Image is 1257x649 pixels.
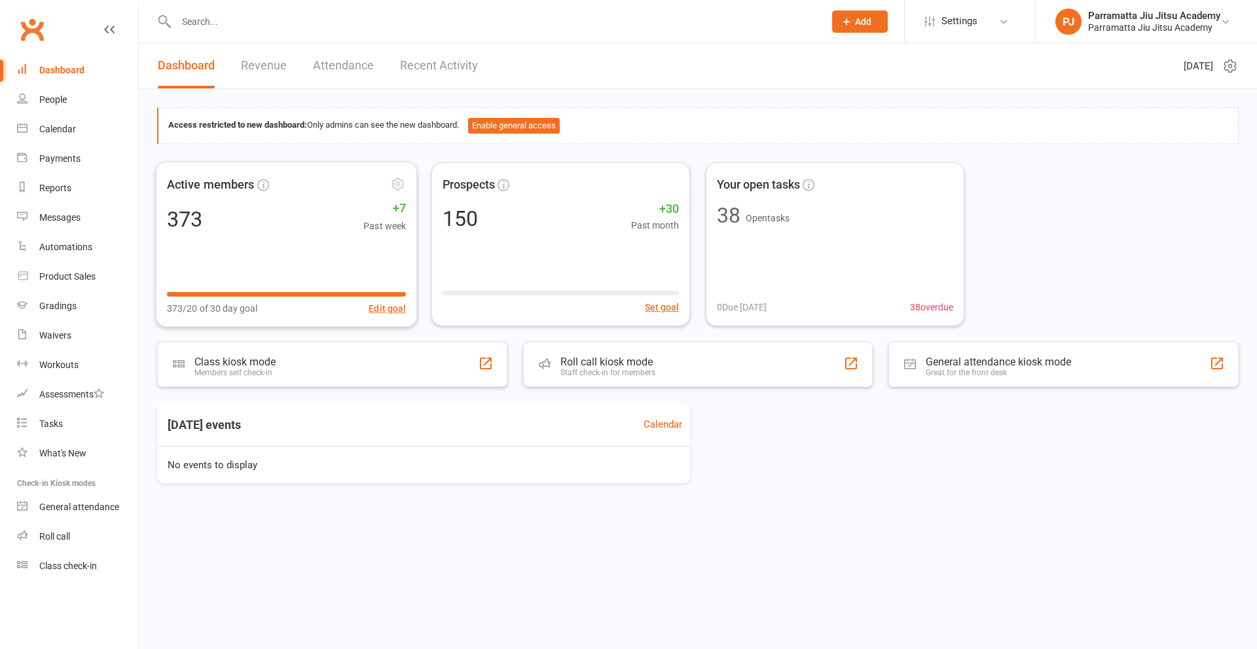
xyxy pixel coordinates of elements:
button: Add [832,10,888,33]
a: Gradings [17,291,138,321]
span: Past month [631,218,679,232]
a: Recent Activity [400,43,478,88]
div: Gradings [39,301,77,311]
div: Tasks [39,418,63,429]
a: Product Sales [17,262,138,291]
span: 38 overdue [910,300,953,314]
div: Waivers [39,330,71,341]
div: Class kiosk mode [194,356,276,368]
a: Automations [17,232,138,262]
a: Roll call [17,522,138,551]
a: Revenue [241,43,287,88]
a: Tasks [17,409,138,439]
span: +7 [363,199,406,218]
button: Set goal [645,300,679,314]
div: Roll call kiosk mode [560,356,655,368]
span: +30 [631,200,679,219]
span: Prospects [443,176,495,195]
div: General attendance kiosk mode [926,356,1071,368]
span: Settings [941,7,977,36]
span: [DATE] [1184,58,1213,74]
a: Calendar [644,417,682,432]
span: Add [855,16,871,27]
div: Automations [39,242,92,252]
a: Payments [17,144,138,174]
div: Workouts [39,360,79,370]
strong: Access restricted to new dashboard: [168,120,307,130]
a: What's New [17,439,138,468]
div: Class check-in [39,561,97,571]
span: Your open tasks [717,176,800,195]
div: Great for the front desk [926,368,1071,377]
span: Active members [167,175,254,194]
a: Waivers [17,321,138,350]
div: Reports [39,183,71,193]
div: Assessments [39,389,104,399]
div: Parramatta Jiu Jitsu Academy [1088,10,1220,22]
div: Messages [39,212,81,223]
a: People [17,85,138,115]
div: Only admins can see the new dashboard. [168,118,1228,134]
div: 373 [167,208,203,229]
a: Attendance [313,43,374,88]
span: Past week [363,218,406,233]
a: Workouts [17,350,138,380]
div: PJ [1055,9,1082,35]
div: 150 [443,208,478,229]
div: Roll call [39,531,70,542]
div: Calendar [39,124,76,134]
a: Class kiosk mode [17,551,138,581]
button: Enable general access [468,118,560,134]
a: Dashboard [17,56,138,85]
span: 0 Due [DATE] [717,300,767,314]
a: Reports [17,174,138,203]
a: Messages [17,203,138,232]
div: 38 [717,205,740,226]
div: Payments [39,153,81,164]
div: Members self check-in [194,368,276,377]
a: General attendance kiosk mode [17,492,138,522]
div: No events to display [152,447,695,483]
div: Parramatta Jiu Jitsu Academy [1088,22,1220,33]
div: General attendance [39,502,119,512]
div: Dashboard [39,65,84,75]
a: Assessments [17,380,138,409]
h3: [DATE] events [157,413,251,437]
span: Open tasks [746,213,790,223]
div: Product Sales [39,271,96,282]
input: Search... [172,12,815,31]
div: What's New [39,448,86,458]
a: Clubworx [16,13,48,46]
button: Edit goal [369,301,406,316]
div: Staff check-in for members [560,368,655,377]
a: Dashboard [158,43,215,88]
a: Calendar [17,115,138,144]
span: 373/20 of 30 day goal [167,301,258,316]
div: People [39,94,67,105]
